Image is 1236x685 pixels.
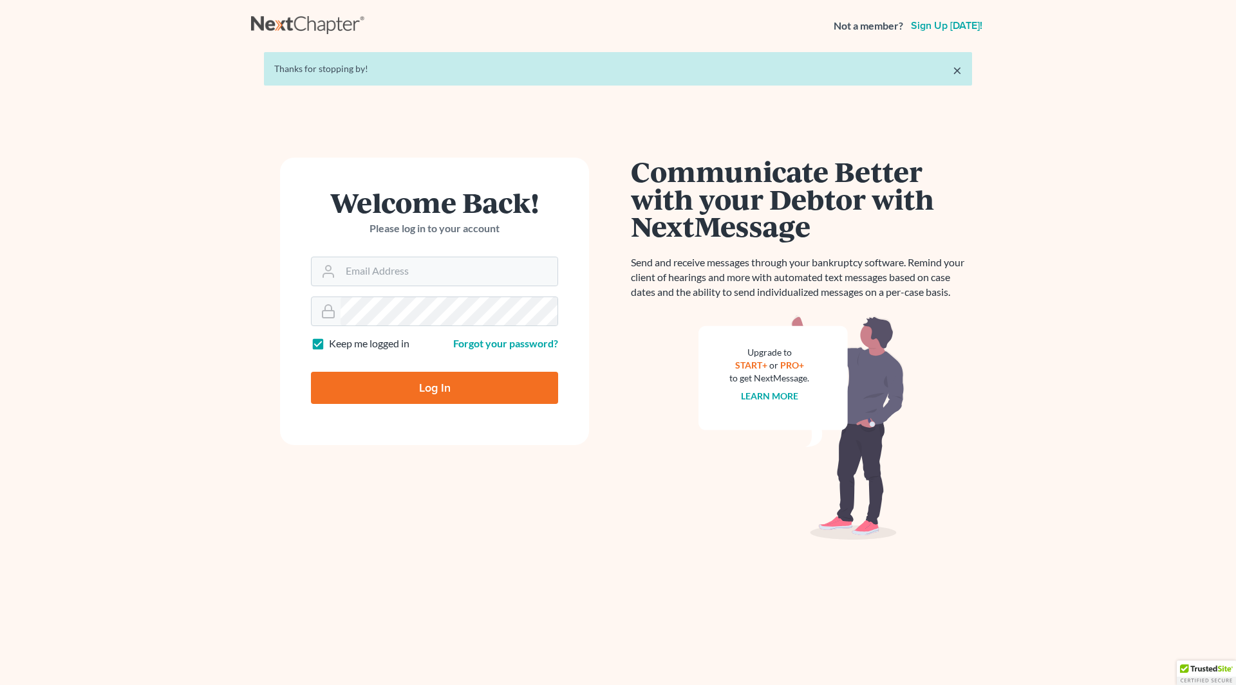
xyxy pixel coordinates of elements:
[834,19,903,33] strong: Not a member?
[631,255,972,300] p: Send and receive messages through your bankruptcy software. Remind your client of hearings and mo...
[311,188,558,216] h1: Welcome Back!
[274,62,962,75] div: Thanks for stopping by!
[311,372,558,404] input: Log In
[329,336,409,351] label: Keep me logged in
[1177,661,1236,685] div: TrustedSite Certified
[698,315,904,540] img: nextmessage_bg-59042aed3d76b12b5cd301f8e5b87938c9018125f34e5fa2b7a6b67550977c72.svg
[735,360,767,370] a: START+
[953,62,962,78] a: ×
[311,221,558,236] p: Please log in to your account
[908,21,985,31] a: Sign up [DATE]!
[729,372,809,385] div: to get NextMessage.
[741,390,798,401] a: Learn more
[341,257,557,286] input: Email Address
[769,360,778,370] span: or
[631,158,972,240] h1: Communicate Better with your Debtor with NextMessage
[780,360,804,370] a: PRO+
[729,346,809,359] div: Upgrade to
[453,337,558,349] a: Forgot your password?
